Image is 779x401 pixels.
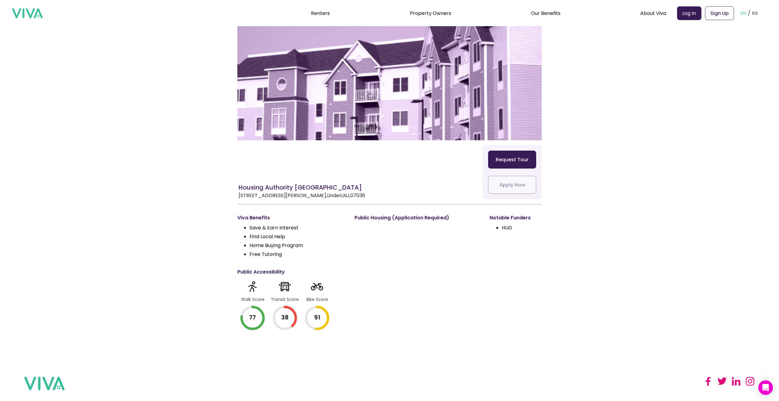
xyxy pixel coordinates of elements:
li: Find Local Help [250,233,303,240]
div: Open Intercom Messenger [758,380,773,395]
p: Public Housing (Application Required) [355,214,449,259]
button: Request Tour [488,151,536,169]
div: Our Benefits [531,5,561,21]
a: Log In [677,6,701,20]
img: viva [12,8,43,19]
img: Bike Score Icon [311,281,323,293]
img: Housing Authority City of Linden [237,19,542,140]
img: instagram [746,377,755,386]
div: Walk Score [241,296,264,303]
a: Renters [311,10,330,17]
li: Save & Earn Interest [250,224,303,232]
p: Viva Benefits [237,214,303,221]
button: ES [750,4,760,23]
text: 51 [314,313,320,322]
button: Apply Now [488,176,536,194]
img: viva [24,377,65,390]
p: Notable Funders [490,214,531,221]
text: 38 [281,313,288,322]
a: Property Owners [410,10,451,17]
img: Walk Score Icon [246,281,259,293]
img: twitter [718,377,727,386]
li: HUD [502,224,531,232]
p: [STREET_ADDRESS][PERSON_NAME] , Linden , NJ , 07036 [239,192,365,199]
h1: Housing Authority [GEOGRAPHIC_DATA] [239,183,365,192]
text: 77 [249,313,256,322]
img: facebook [704,377,713,386]
div: Transit Score [271,296,299,303]
li: Free Tutoring [250,250,303,258]
div: Bike Score [306,296,328,303]
a: Sign Up [705,6,734,20]
li: Home Buying Program [250,242,303,249]
div: About Viva [640,5,666,21]
img: Transit Score Icon [279,281,291,293]
img: linked in [732,377,741,386]
button: EN [739,4,748,23]
p: Public Accessibility [237,268,332,276]
p: / [748,9,750,18]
